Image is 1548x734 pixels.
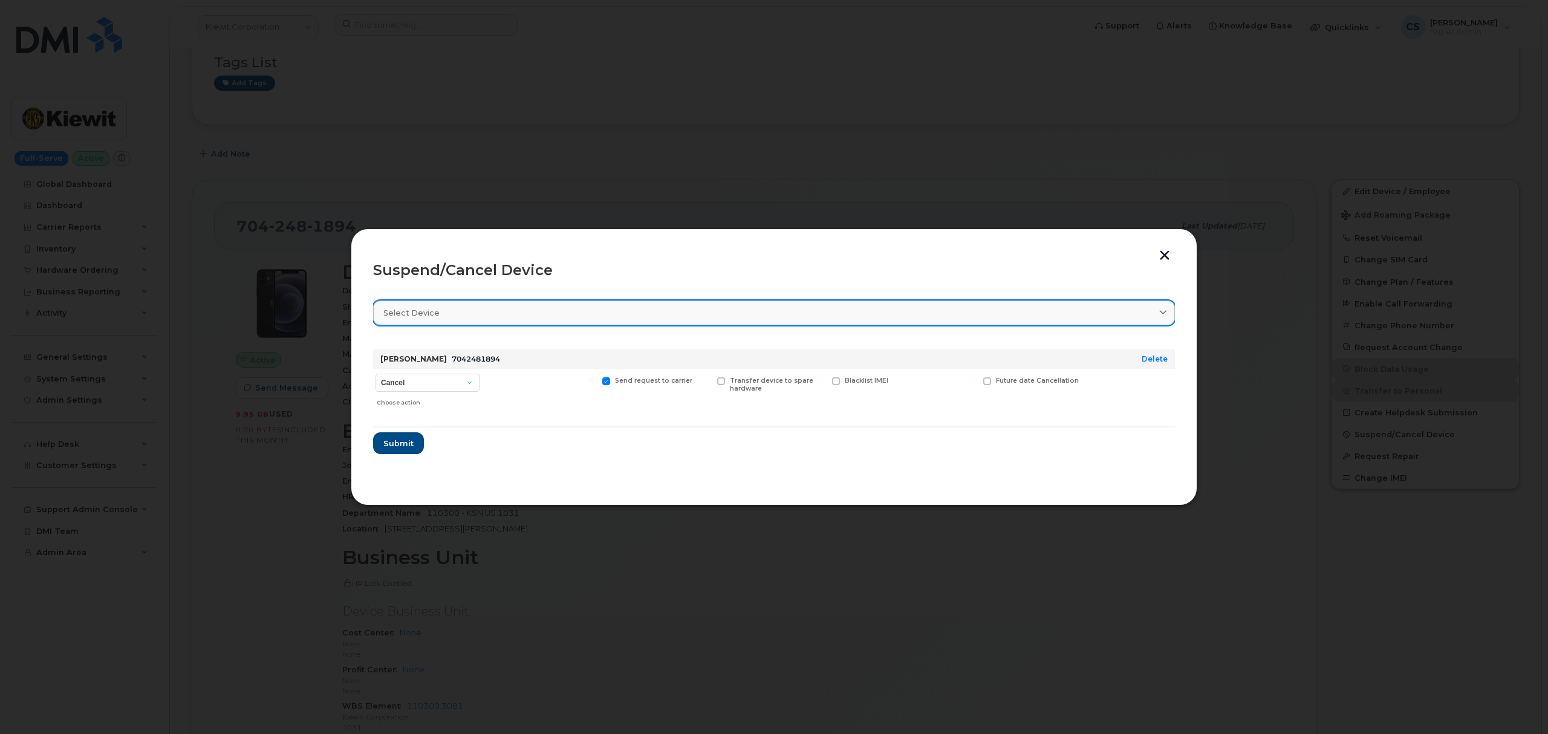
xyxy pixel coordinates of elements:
[996,377,1079,385] span: Future date Cancellation
[373,432,424,454] button: Submit
[1142,354,1168,363] a: Delete
[452,354,500,363] span: 7042481894
[383,307,440,319] span: Select device
[615,377,692,385] span: Send request to carrier
[380,354,447,363] strong: [PERSON_NAME]
[845,377,888,385] span: Blacklist IMEI
[1495,681,1539,725] iframe: Messenger Launcher
[730,377,813,392] span: Transfer device to spare hardware
[703,377,709,383] input: Transfer device to spare hardware
[373,300,1175,325] a: Select device
[373,263,1175,278] div: Suspend/Cancel Device
[969,377,975,383] input: Future date Cancellation
[818,377,824,383] input: Blacklist IMEI
[383,438,414,449] span: Submit
[588,377,594,383] input: Send request to carrier
[377,393,480,408] div: Choose action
